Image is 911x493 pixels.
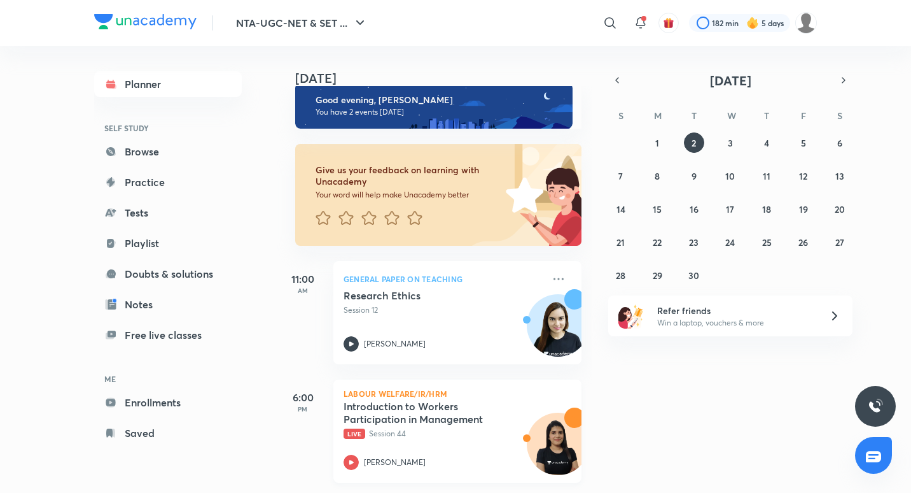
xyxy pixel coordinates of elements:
abbr: September 13, 2025 [835,170,844,182]
button: September 5, 2025 [793,132,814,153]
h6: SELF STUDY [94,117,242,139]
img: evening [295,83,573,129]
button: September 24, 2025 [720,232,741,252]
abbr: September 26, 2025 [798,236,808,248]
button: September 12, 2025 [793,166,814,186]
h6: ME [94,368,242,390]
abbr: September 12, 2025 [799,170,807,182]
img: streak [746,17,759,29]
abbr: September 5, 2025 [801,137,806,149]
h6: Refer friends [657,304,814,317]
h5: 11:00 [277,271,328,287]
button: September 10, 2025 [720,166,741,186]
abbr: September 10, 2025 [725,170,735,182]
abbr: September 21, 2025 [616,236,625,248]
button: September 19, 2025 [793,199,814,219]
button: September 11, 2025 [756,166,777,186]
p: Session 12 [344,304,543,316]
p: General Paper on Teaching [344,271,543,287]
button: September 22, 2025 [647,232,667,252]
button: September 21, 2025 [611,232,631,252]
button: September 9, 2025 [684,166,704,186]
abbr: Wednesday [727,110,736,122]
a: Doubts & solutions [94,261,242,287]
button: September 18, 2025 [756,199,777,219]
span: [DATE] [710,72,751,89]
abbr: Friday [801,110,806,122]
button: September 6, 2025 [830,132,850,153]
h4: [DATE] [295,71,594,86]
button: September 4, 2025 [756,132,777,153]
button: September 23, 2025 [684,232,704,252]
p: Labour Welfare/IR/HRM [344,390,571,397]
button: September 29, 2025 [647,265,667,285]
button: September 16, 2025 [684,199,704,219]
a: Browse [94,139,242,164]
abbr: September 1, 2025 [655,137,659,149]
abbr: September 28, 2025 [616,269,625,282]
p: AM [277,287,328,294]
button: September 20, 2025 [830,199,850,219]
p: [PERSON_NAME] [364,338,426,350]
button: September 1, 2025 [647,132,667,153]
abbr: September 11, 2025 [763,170,770,182]
img: ravleen kaur [795,12,817,34]
img: Avatar [527,420,588,481]
button: September 7, 2025 [611,166,631,186]
abbr: September 30, 2025 [688,269,699,282]
img: ttu [868,399,883,414]
a: Saved [94,420,242,446]
a: Enrollments [94,390,242,415]
abbr: September 9, 2025 [692,170,697,182]
a: Free live classes [94,322,242,348]
abbr: Saturday [837,110,842,122]
p: [PERSON_NAME] [364,457,426,468]
p: Session 44 [344,428,543,439]
button: September 2, 2025 [684,132,704,153]
button: September 17, 2025 [720,199,741,219]
button: September 13, 2025 [830,166,850,186]
img: Company Logo [94,14,197,29]
abbr: September 25, 2025 [762,236,772,248]
abbr: September 23, 2025 [689,236,699,248]
button: avatar [658,13,679,33]
a: Notes [94,292,242,317]
button: September 3, 2025 [720,132,741,153]
button: September 27, 2025 [830,232,850,252]
abbr: September 16, 2025 [690,203,699,215]
abbr: Tuesday [692,110,697,122]
p: Your word will help make Unacademy better [316,190,501,200]
abbr: September 2, 2025 [692,137,696,149]
a: Company Logo [94,14,197,32]
h5: 6:00 [277,390,328,405]
abbr: Monday [654,110,662,122]
button: September 26, 2025 [793,232,814,252]
img: feedback_image [462,144,581,246]
button: September 14, 2025 [611,199,631,219]
p: PM [277,405,328,413]
abbr: September 15, 2025 [653,203,662,215]
abbr: September 18, 2025 [762,203,771,215]
h5: Research Ethics [344,289,502,302]
abbr: September 29, 2025 [653,269,662,282]
span: Live [344,429,365,439]
img: referral [618,303,644,329]
abbr: Thursday [764,110,769,122]
abbr: September 19, 2025 [799,203,808,215]
button: September 15, 2025 [647,199,667,219]
abbr: September 4, 2025 [764,137,769,149]
abbr: September 3, 2025 [728,137,733,149]
a: Tests [94,200,242,225]
abbr: September 20, 2025 [835,203,845,215]
button: NTA-UGC-NET & SET ... [228,10,375,36]
a: Playlist [94,231,242,256]
h5: Introduction to Workers Participation in Management [344,400,502,425]
p: Win a laptop, vouchers & more [657,317,814,329]
abbr: September 8, 2025 [655,170,660,182]
abbr: September 14, 2025 [616,203,625,215]
abbr: September 17, 2025 [726,203,734,215]
abbr: September 22, 2025 [653,236,662,248]
img: Avatar [527,301,588,362]
button: [DATE] [626,71,835,89]
img: avatar [663,17,674,29]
